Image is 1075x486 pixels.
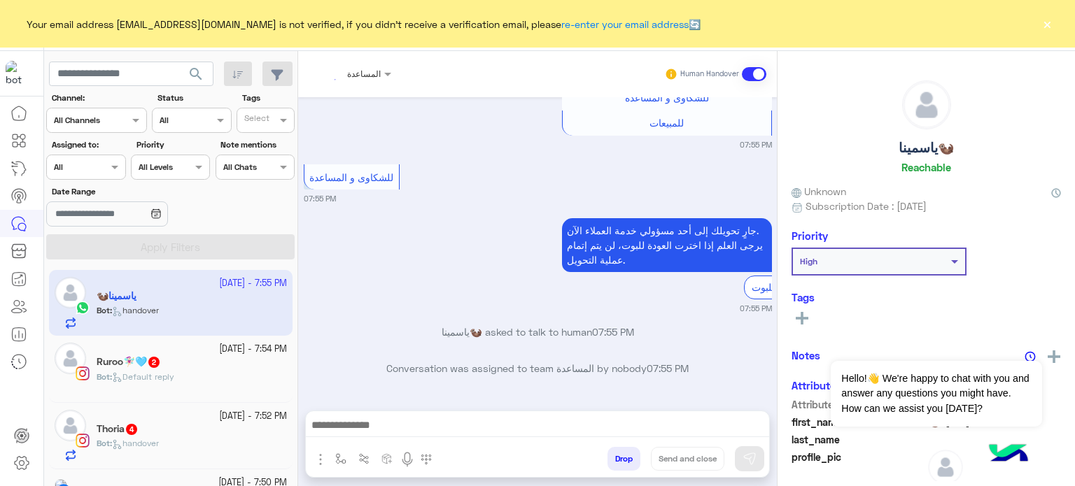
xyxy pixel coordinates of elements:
img: hulul-logo.png [984,430,1033,479]
h5: Ruroo🧚🏻‍♀️🩵 [97,356,161,368]
label: Assigned to: [52,138,124,151]
img: send voice note [399,451,416,468]
label: Date Range [52,185,209,198]
div: العودة للبوت [744,276,810,299]
button: Trigger scenario [353,447,376,470]
span: Subscription Date : [DATE] [806,199,927,213]
img: send attachment [312,451,329,468]
label: Channel: [52,92,146,104]
img: 919860931428189 [6,61,31,86]
p: 20/9/2025, 7:55 PM [562,218,772,272]
img: defaultAdmin.png [55,343,86,374]
label: Status [157,92,230,104]
small: Human Handover [680,69,739,80]
button: Send and close [651,447,724,471]
span: Bot [97,438,110,448]
img: defaultAdmin.png [903,81,950,129]
img: select flow [335,453,346,464]
small: 07:55 PM [304,193,336,204]
b: : [97,371,112,382]
img: defaultAdmin.png [55,410,86,441]
a: re-enter your email address [561,18,689,30]
img: Instagram [76,434,90,448]
h5: Thoria [97,423,139,435]
button: create order [376,447,399,470]
span: 2 [148,357,160,368]
small: 07:55 PM [740,139,772,150]
small: [DATE] - 7:52 PM [219,410,287,423]
h6: Reachable [901,161,951,173]
span: Unknown [792,184,846,199]
span: 07:55 PM [647,362,689,374]
label: Priority [136,138,209,151]
button: Apply Filters [46,234,295,259]
span: first_name [792,415,925,429]
span: Your email address [EMAIL_ADDRESS][DOMAIN_NAME] is not verified, if you didn't receive a verifica... [27,17,701,31]
h6: Attributes [792,379,841,392]
span: 4 [126,424,137,435]
span: search [188,66,204,83]
span: handover [112,438,159,448]
span: المساعدة [347,69,381,79]
h5: ياسمينا🦦 [899,140,954,156]
span: Default reply [112,371,174,382]
span: Hello!👋 We're happy to chat with you and answer any questions you might have. How can we assist y... [831,361,1041,427]
img: defaultAdmin.png [928,450,963,485]
p: ياسمينا🦦 asked to talk to human [304,324,772,339]
span: للشكاوى و المساعدة [625,92,709,103]
h6: Priority [792,229,828,242]
img: create order [381,453,393,464]
img: send message [743,452,757,466]
h6: Notes [792,349,820,362]
img: make a call [421,454,432,465]
img: add [1048,350,1060,363]
div: Select [242,112,269,128]
img: Trigger scenario [358,453,370,464]
span: Attribute Name [792,397,925,412]
span: profile_pic [792,450,925,482]
p: Conversation was assigned to team المساعدة by nobody [304,361,772,376]
button: search [179,62,213,92]
small: [DATE] - 7:54 PM [219,343,287,356]
b: : [97,438,112,448]
button: select flow [330,447,353,470]
span: للشكاوى و المساعدة [309,171,393,183]
h6: Tags [792,291,1061,303]
span: last_name [792,432,925,447]
div: loading... [319,71,338,87]
small: 07:55 PM [740,303,772,314]
img: Instagram [76,366,90,380]
span: Bot [97,371,110,382]
b: High [800,256,817,266]
label: Note mentions [220,138,293,151]
label: Tags [242,92,293,104]
span: 07:55 PM [592,326,634,338]
span: للمبيعات [649,117,684,129]
button: Drop [607,447,640,471]
button: × [1040,17,1054,31]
